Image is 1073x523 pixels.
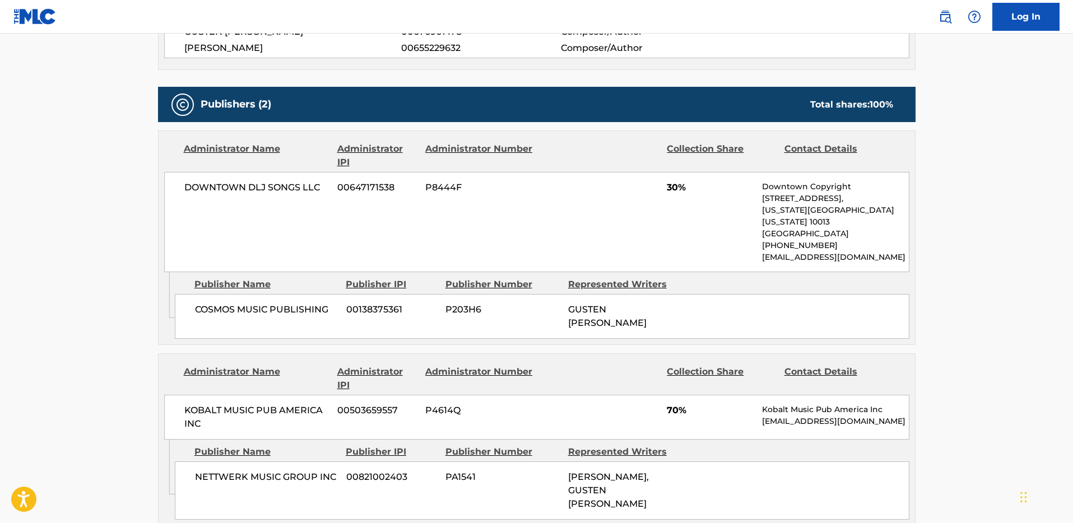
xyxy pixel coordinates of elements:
div: Represented Writers [568,445,682,459]
img: MLC Logo [13,8,57,25]
span: P203H6 [445,303,560,316]
div: Publisher Number [445,278,560,291]
p: Downtown Copyright [762,181,908,193]
div: Publisher IPI [346,445,437,459]
div: Help [963,6,986,28]
div: Publisher Number [445,445,560,459]
div: Administrator IPI [337,365,417,392]
span: 100 % [870,99,893,110]
span: DOWNTOWN DLJ SONGS LLC [184,181,329,194]
span: KOBALT MUSIC PUB AMERICA INC [184,404,329,431]
div: Collection Share [667,142,775,169]
div: Publisher Name [194,278,337,291]
p: [GEOGRAPHIC_DATA] [762,228,908,240]
span: 00655229632 [401,41,560,55]
span: Composer/Author [561,41,706,55]
div: Represented Writers [568,278,682,291]
img: search [939,10,952,24]
span: 70% [667,404,754,417]
img: help [968,10,981,24]
span: PA1541 [445,470,560,484]
p: [PHONE_NUMBER] [762,240,908,251]
p: [US_STATE][GEOGRAPHIC_DATA][US_STATE] 10013 [762,204,908,228]
span: NETTWERK MUSIC GROUP INC [195,470,338,484]
span: P8444F [425,181,534,194]
p: Kobalt Music Pub America Inc [762,404,908,415]
span: P4614Q [425,404,534,417]
div: Drag [1020,480,1027,514]
div: Publisher IPI [346,278,437,291]
img: Publishers [176,98,189,111]
span: 30% [667,181,754,194]
span: 00647171538 [337,181,417,194]
h5: Publishers (2) [201,98,271,111]
p: [EMAIL_ADDRESS][DOMAIN_NAME] [762,415,908,427]
span: 00821002403 [346,470,437,484]
iframe: Chat Widget [1017,469,1073,523]
div: Administrator IPI [337,142,417,169]
span: GUSTEN [PERSON_NAME] [568,304,647,328]
span: 00503659557 [337,404,417,417]
div: Contact Details [784,142,893,169]
a: Public Search [934,6,956,28]
span: [PERSON_NAME] [184,41,402,55]
div: Administrator Name [184,142,329,169]
div: Collection Share [667,365,775,392]
div: Administrator Number [425,142,534,169]
p: [STREET_ADDRESS], [762,193,908,204]
span: [PERSON_NAME], GUSTEN [PERSON_NAME] [568,471,649,509]
div: Administrator Name [184,365,329,392]
div: Publisher Name [194,445,337,459]
div: Contact Details [784,365,893,392]
p: [EMAIL_ADDRESS][DOMAIN_NAME] [762,251,908,263]
span: 00138375361 [346,303,437,316]
a: Log In [992,3,1060,31]
div: Total shares: [810,98,893,111]
span: COSMOS MUSIC PUBLISHING [195,303,338,316]
div: Administrator Number [425,365,534,392]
